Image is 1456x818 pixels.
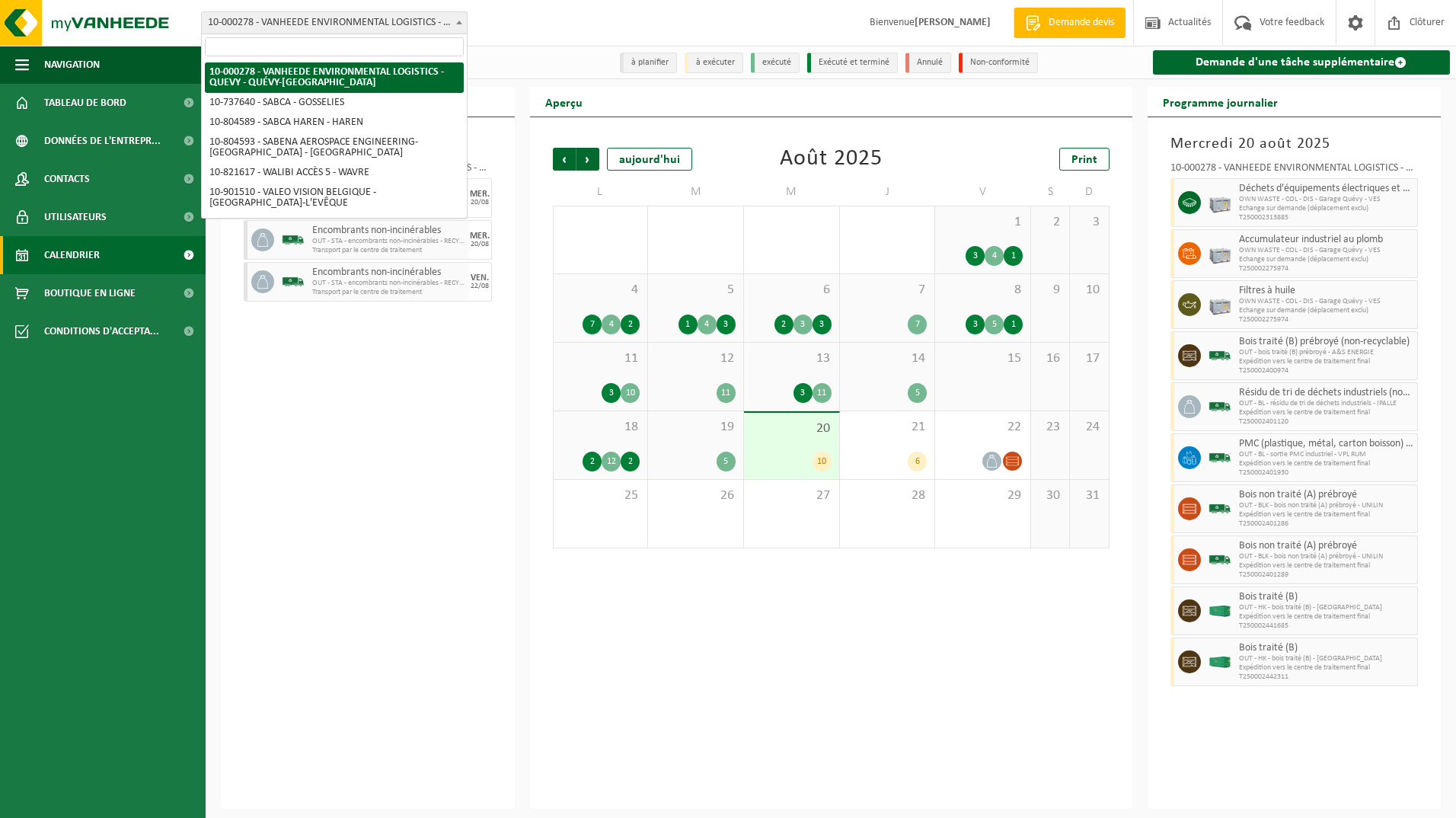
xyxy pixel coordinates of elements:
span: Données de l'entrepr... [44,122,161,160]
span: Déchets d'équipements électriques et électroniques - Sans tubes cathodiques [1239,183,1414,195]
strong: [PERSON_NAME] [915,17,991,28]
span: 9 [1039,282,1062,299]
span: 31 [1078,487,1100,504]
span: PMC (plastique, métal, carton boisson) (industriel) [1239,438,1414,450]
div: 2 [621,452,640,471]
div: 2 [583,452,602,471]
span: 20 [752,420,832,437]
div: 3 [966,246,985,266]
span: Bois traité (B) [1239,642,1414,654]
span: Transport par le centre de traitement [312,288,465,297]
span: Expédition vers le centre de traitement final [1239,612,1414,621]
div: 4 [985,246,1004,266]
span: 30 [1039,487,1062,504]
div: 1 [1004,246,1023,266]
h2: Aperçu [530,87,598,117]
span: 10-000278 - VANHEEDE ENVIRONMENTAL LOGISTICS - QUEVY - QUÉVY-LE-GRAND [201,11,468,34]
span: 24 [1078,419,1100,436]
div: 3 [602,383,621,403]
span: OWN WASTE - COL - DIS - Garage Quévy - VES [1239,246,1414,255]
li: 10-737640 - SABCA - GOSSELIES [205,93,464,113]
div: 6 [908,452,927,471]
span: T250002442311 [1239,673,1414,682]
span: Accumulateur industriel au plomb [1239,234,1414,246]
span: Echange sur demande (déplacement exclu) [1239,204,1414,213]
span: Expédition vers le centre de traitement final [1239,510,1414,519]
span: 17 [1078,350,1100,367]
span: 16 [1039,350,1062,367]
div: 20/08 [471,199,489,206]
span: Expédition vers le centre de traitement final [1239,408,1414,417]
img: BL-SO-LV [1209,395,1231,418]
div: 5 [908,383,927,403]
span: 14 [848,350,928,367]
span: 21 [848,419,928,436]
span: Utilisateurs [44,198,107,236]
span: 22 [943,419,1023,436]
span: T250002401930 [1239,468,1414,478]
span: Bois non traité (A) prébroyé [1239,489,1414,501]
td: M [744,178,840,206]
span: Expédition vers le centre de traitement final [1239,459,1414,468]
td: L [553,178,649,206]
li: 10-983590 - VALEO VISION - REMITRANS - GHISLENGHIEN [205,213,464,233]
span: T250002275974 [1239,264,1414,273]
span: 4 [561,282,640,299]
div: VEN. [471,273,489,283]
span: Expédition vers le centre de traitement final [1239,663,1414,673]
li: 10-804589 - SABCA HAREN - HAREN [205,113,464,133]
span: T250002441685 [1239,621,1414,631]
a: Demande devis [1014,8,1126,38]
div: aujourd'hui [607,148,692,171]
span: Contacts [44,160,90,198]
li: 10-901510 - VALEO VISION BELGIQUE - [GEOGRAPHIC_DATA]-L'EVÊQUE [205,183,464,213]
span: Transport par le centre de traitement [312,246,465,255]
span: Bois non traité (A) prébroyé [1239,540,1414,552]
span: Bois traité (B) prébroyé (non-recyclable) [1239,336,1414,348]
td: J [840,178,936,206]
span: Echange sur demande (déplacement exclu) [1239,255,1414,264]
span: Encombrants non-incinérables [312,267,465,279]
span: Calendrier [44,236,100,274]
span: 13 [752,350,832,367]
span: OWN WASTE - COL - DIS - Garage Quévy - VES [1239,195,1414,204]
span: 10-000278 - VANHEEDE ENVIRONMENTAL LOGISTICS - QUEVY - QUÉVY-LE-GRAND [202,12,467,34]
td: D [1070,178,1109,206]
div: 3 [966,315,985,334]
span: 15 [943,350,1023,367]
div: 10-000278 - VANHEEDE ENVIRONMENTAL LOGISTICS - QUEVY - QUÉVY-[GEOGRAPHIC_DATA] [1170,163,1419,178]
span: OUT - STA - encombrants non-incinérables - RECYROM [312,237,465,246]
span: 3 [1078,214,1100,231]
span: Tableau de bord [44,84,126,122]
div: 7 [908,315,927,334]
span: Résidu de tri de déchets industriels (non comparable au déchets ménagers) [1239,387,1414,399]
span: 19 [656,419,736,436]
span: Suivant [576,148,599,171]
span: 7 [848,282,928,299]
span: Boutique en ligne [44,274,136,312]
div: Août 2025 [780,148,883,171]
li: 10-804593 - SABENA AEROSPACE ENGINEERING-[GEOGRAPHIC_DATA] - [GEOGRAPHIC_DATA] [205,133,464,163]
span: 27 [752,487,832,504]
div: 3 [793,315,813,334]
span: OUT - BLK - bois non traité (A) prébroyé - UNILIN [1239,501,1414,510]
span: 26 [656,487,736,504]
img: BL-SO-LV [1209,344,1231,367]
span: Expédition vers le centre de traitement final [1239,561,1414,570]
div: 10 [621,383,640,403]
span: T250002401286 [1239,519,1414,529]
span: T250002275974 [1239,315,1414,324]
div: 5 [985,315,1004,334]
div: 2 [621,315,640,334]
span: 23 [1039,419,1062,436]
li: 10-000278 - VANHEEDE ENVIRONMENTAL LOGISTICS - QUEVY - QUÉVY-[GEOGRAPHIC_DATA] [205,62,464,93]
span: 8 [943,282,1023,299]
div: 11 [813,383,832,403]
td: V [935,178,1031,206]
a: Print [1059,148,1110,171]
img: PB-LB-0680-HPE-GY-11 [1209,242,1231,265]
span: Print [1071,154,1097,166]
div: 11 [717,383,736,403]
img: BL-SO-LV [282,228,305,251]
span: OUT - HK - bois traité (B) - [GEOGRAPHIC_DATA] [1239,603,1414,612]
